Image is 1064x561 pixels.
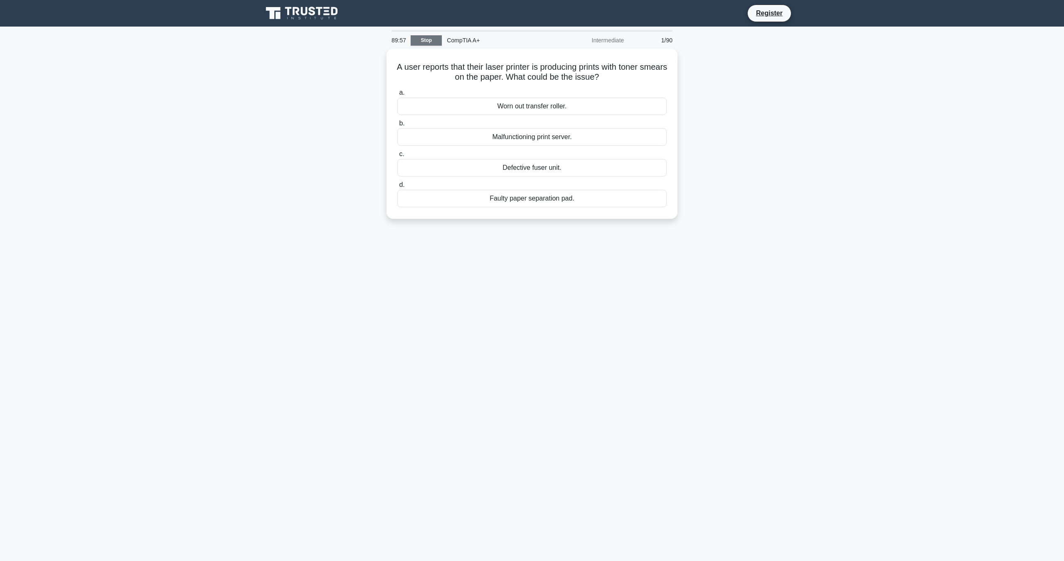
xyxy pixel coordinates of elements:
[397,128,667,146] div: Malfunctioning print server.
[399,181,404,188] span: d.
[387,32,411,49] div: 89:57
[411,35,442,46] a: Stop
[397,159,667,176] div: Defective fuser unit.
[399,89,404,96] span: a.
[397,62,667,83] h5: A user reports that their laser printer is producing prints with toner smears on the paper. What ...
[397,98,667,115] div: Worn out transfer roller.
[751,8,788,18] a: Register
[399,120,404,127] span: b.
[397,190,667,207] div: Faulty paper separation pad.
[442,32,556,49] div: CompTIA A+
[399,150,404,157] span: c.
[629,32,677,49] div: 1/90
[556,32,629,49] div: Intermediate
